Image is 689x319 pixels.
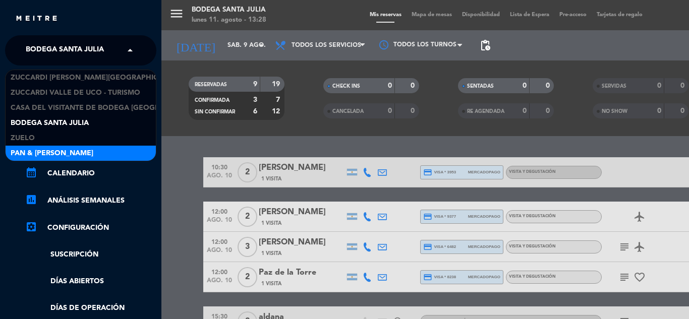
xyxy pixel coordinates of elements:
span: Casa del Visitante de Bodega [GEOGRAPHIC_DATA][PERSON_NAME] [11,102,264,114]
a: Suscripción [25,249,156,261]
span: Zuccardi [PERSON_NAME][GEOGRAPHIC_DATA] - Restaurant [PERSON_NAME][GEOGRAPHIC_DATA] [11,72,370,84]
i: settings_applications [25,221,37,233]
i: assessment [25,194,37,206]
span: Bodega Santa Julia [11,117,89,129]
a: Días abiertos [25,276,156,287]
img: MEITRE [15,15,58,23]
a: calendar_monthCalendario [25,167,156,179]
span: pending_actions [479,39,491,51]
span: Bodega Santa Julia [26,40,104,61]
i: calendar_month [25,166,37,178]
span: Zuelo [11,133,35,144]
a: assessmentANÁLISIS SEMANALES [25,195,156,207]
span: Pan & [PERSON_NAME] [11,148,93,159]
a: Días de Operación [25,302,156,314]
a: Configuración [25,222,156,234]
span: Zuccardi Valle de Uco - Turismo [11,87,140,99]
